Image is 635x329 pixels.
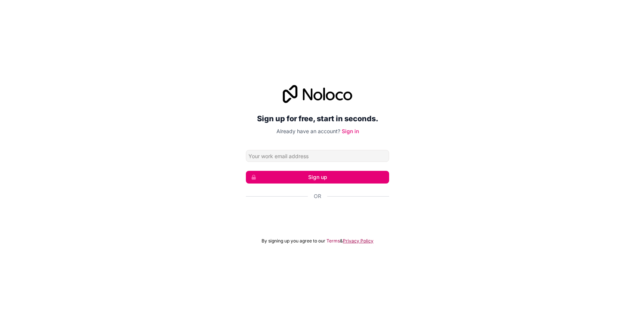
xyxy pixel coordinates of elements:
a: Privacy Policy [343,238,373,244]
button: Sign up [246,171,389,184]
span: Or [314,192,321,200]
a: Sign in [342,128,359,134]
input: Email address [246,150,389,162]
iframe: Botão "Fazer login com o Google" [242,208,393,225]
span: Already have an account? [276,128,340,134]
h2: Sign up for free, start in seconds. [246,112,389,125]
span: & [340,238,343,244]
span: By signing up you agree to our [262,238,325,244]
a: Terms [326,238,340,244]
